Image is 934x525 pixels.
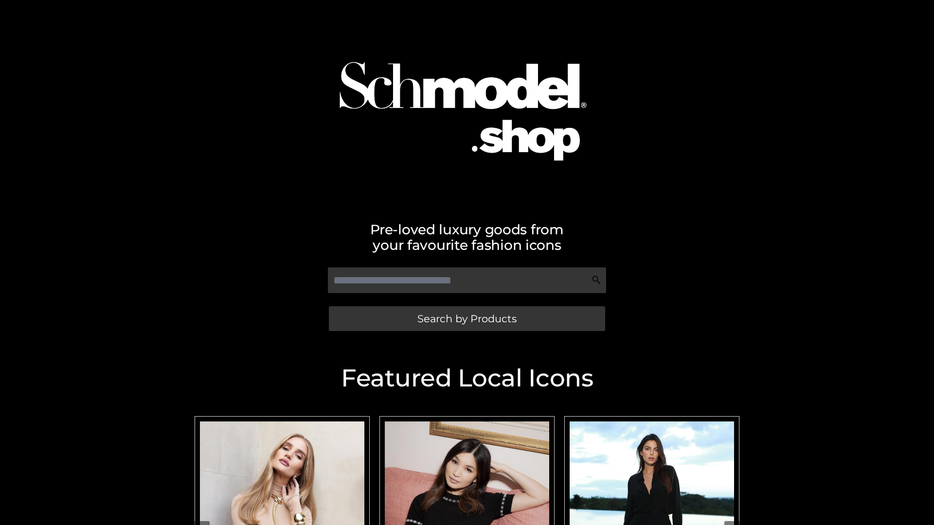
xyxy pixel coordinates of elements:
span: Search by Products [417,314,517,324]
h2: Featured Local Icons​ [190,366,744,390]
img: Search Icon [592,275,601,285]
a: Search by Products [329,306,605,331]
h2: Pre-loved luxury goods from your favourite fashion icons [190,222,744,253]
